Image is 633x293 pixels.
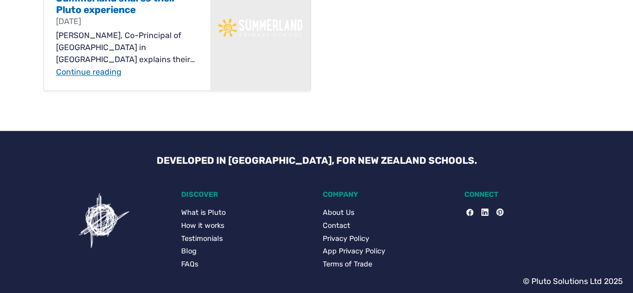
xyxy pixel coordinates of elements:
[56,66,198,78] a: Continue reading
[181,233,311,244] a: Testimonials
[323,233,452,244] a: Privacy Policy
[323,220,452,231] a: Contact
[181,258,311,269] a: FAQs
[466,207,473,218] a: Facebook
[181,190,311,199] h5: DISCOVER
[181,245,311,256] a: Blog
[74,190,134,250] img: Pluto icon showing a confusing task for users
[473,207,488,218] a: LinkedIn
[464,190,594,199] h5: CONNECT
[523,275,623,287] p: © Pluto Solutions Ltd 2025
[149,155,485,166] h3: DEVELOPED IN [GEOGRAPHIC_DATA], FOR NEW ZEALAND SCHOOLS.
[323,207,452,218] a: About Us
[181,207,311,218] a: What is Pluto
[323,245,452,256] a: App Privacy Policy
[488,207,503,218] a: Pinterest
[323,258,452,269] a: Terms of Trade
[181,220,311,231] a: How it works
[323,190,452,199] h5: COMPANY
